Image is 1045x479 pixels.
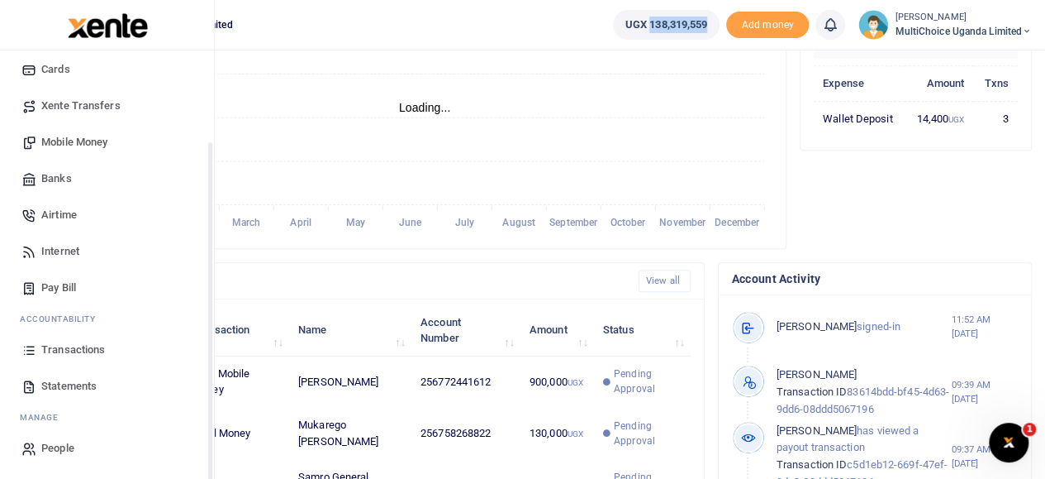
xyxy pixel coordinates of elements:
th: Amount: activate to sort column ascending [520,304,594,356]
span: Pending Approval [614,366,681,396]
small: 11:52 AM [DATE] [951,313,1018,341]
tspan: March [232,217,261,228]
a: Transactions [13,332,201,368]
a: Xente Transfers [13,88,201,124]
text: Loading... [399,101,451,114]
span: [PERSON_NAME] [777,368,857,381]
small: UGX [568,378,583,387]
tspan: May [345,217,364,228]
button: Close [644,461,661,478]
span: MultiChoice Uganda Limited [895,24,1032,39]
td: Wallet Deposit [814,101,905,136]
th: Account Number: activate to sort column ascending [411,304,520,356]
span: UGX 138,319,559 [625,17,708,33]
td: 256758268822 [411,408,520,459]
small: 09:39 AM [DATE] [951,378,1018,406]
tspan: November [659,217,706,228]
li: Toup your wallet [726,12,809,39]
a: profile-user [PERSON_NAME] MultiChoice Uganda Limited [858,10,1032,40]
a: UGX 138,319,559 [613,10,720,40]
img: profile-user [858,10,888,40]
small: 09:37 AM [DATE] [951,443,1018,471]
th: Txns [973,65,1018,101]
h4: Account Activity [732,270,1018,288]
h4: Recent Transactions [77,272,625,290]
a: Statements [13,368,201,405]
a: Airtime [13,197,201,233]
span: Pay Bill [41,280,76,296]
tspan: September [549,217,598,228]
a: View all [639,270,691,292]
td: 900,000 [520,357,594,408]
th: Status: activate to sort column ascending [594,304,691,356]
tspan: June [398,217,421,228]
span: Airtime [41,207,77,223]
span: Transaction ID [777,458,847,471]
p: signed-in [777,319,952,336]
span: 1 [1023,423,1036,436]
a: Banks [13,160,201,197]
span: Mobile Money [41,134,107,151]
td: 3 [973,101,1018,136]
span: Statements [41,378,97,395]
th: Expense [814,65,905,101]
li: Wallet ballance [606,10,727,40]
span: [PERSON_NAME] [777,424,857,437]
td: [PERSON_NAME] [289,357,411,408]
span: Add money [726,12,809,39]
small: UGX [568,429,583,438]
td: Airtel Money [183,408,289,459]
span: [PERSON_NAME] [777,320,857,333]
a: Mobile Money [13,124,201,160]
td: 130,000 [520,408,594,459]
p: 83614bdd-bf45-4d63-9dd6-08ddd5067196 [777,366,952,418]
td: 256772441612 [411,357,520,408]
span: anage [28,411,59,424]
td: 14,400 [905,101,973,136]
a: Add money [726,17,809,30]
span: Cards [41,61,70,78]
span: Internet [41,243,79,260]
a: Cards [13,51,201,88]
iframe: Intercom live chat [989,423,1028,462]
a: Pay Bill [13,270,201,306]
td: MTN Mobile Money [183,357,289,408]
th: Transaction: activate to sort column ascending [183,304,289,356]
th: Amount [905,65,973,101]
span: Banks [41,170,72,187]
span: Pending Approval [614,419,681,448]
a: Internet [13,233,201,270]
tspan: October [610,217,647,228]
li: M [13,405,201,430]
th: Name: activate to sort column ascending [289,304,411,356]
a: People [13,430,201,467]
tspan: August [502,217,535,228]
span: Transactions [41,342,105,358]
tspan: April [290,217,311,228]
span: countability [32,313,95,325]
a: logo-small logo-large logo-large [66,18,148,31]
span: People [41,440,74,457]
tspan: December [715,217,760,228]
span: Xente Transfers [41,98,121,114]
li: Ac [13,306,201,332]
small: UGX [948,115,964,124]
tspan: July [454,217,473,228]
td: Mukarego [PERSON_NAME] [289,408,411,459]
img: logo-large [68,13,148,38]
span: Transaction ID [777,386,847,398]
small: [PERSON_NAME] [895,11,1032,25]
